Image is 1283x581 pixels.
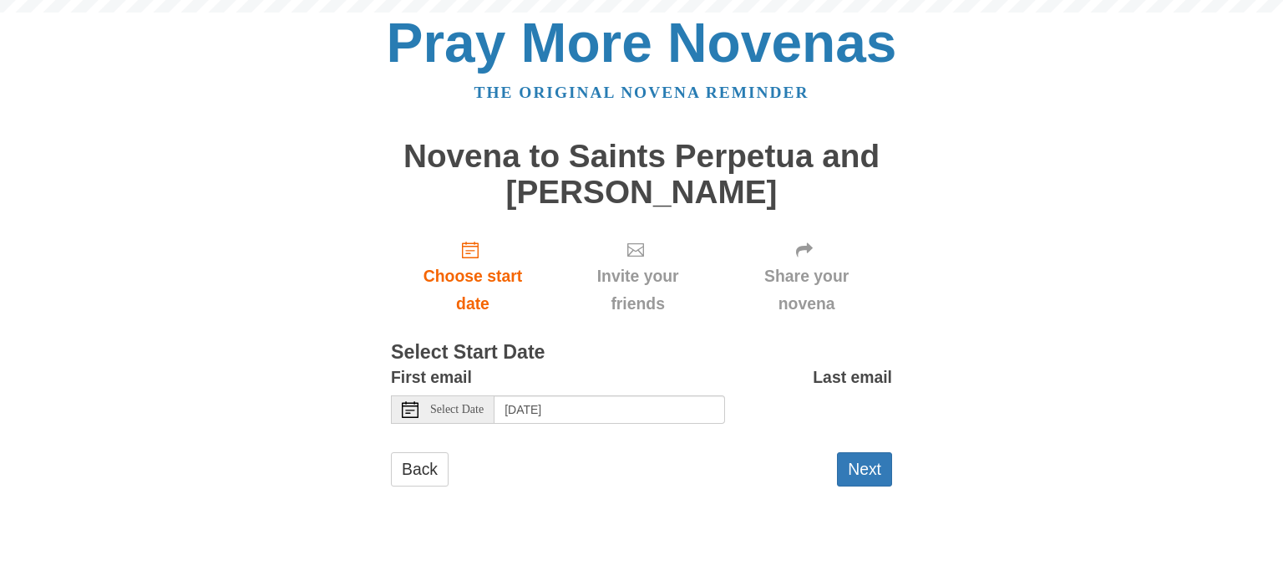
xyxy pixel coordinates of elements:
[738,262,875,318] span: Share your novena
[837,452,892,487] button: Next
[391,342,892,364] h3: Select Start Date
[813,364,892,391] label: Last email
[391,227,555,326] a: Choose start date
[391,452,449,487] a: Back
[387,12,897,74] a: Pray More Novenas
[408,262,538,318] span: Choose start date
[391,139,892,210] h1: Novena to Saints Perpetua and [PERSON_NAME]
[391,364,472,391] label: First email
[721,227,892,326] div: Click "Next" to confirm your start date first.
[430,404,484,415] span: Select Date
[571,262,704,318] span: Invite your friends
[555,227,721,326] div: Click "Next" to confirm your start date first.
[474,84,809,101] a: The original novena reminder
